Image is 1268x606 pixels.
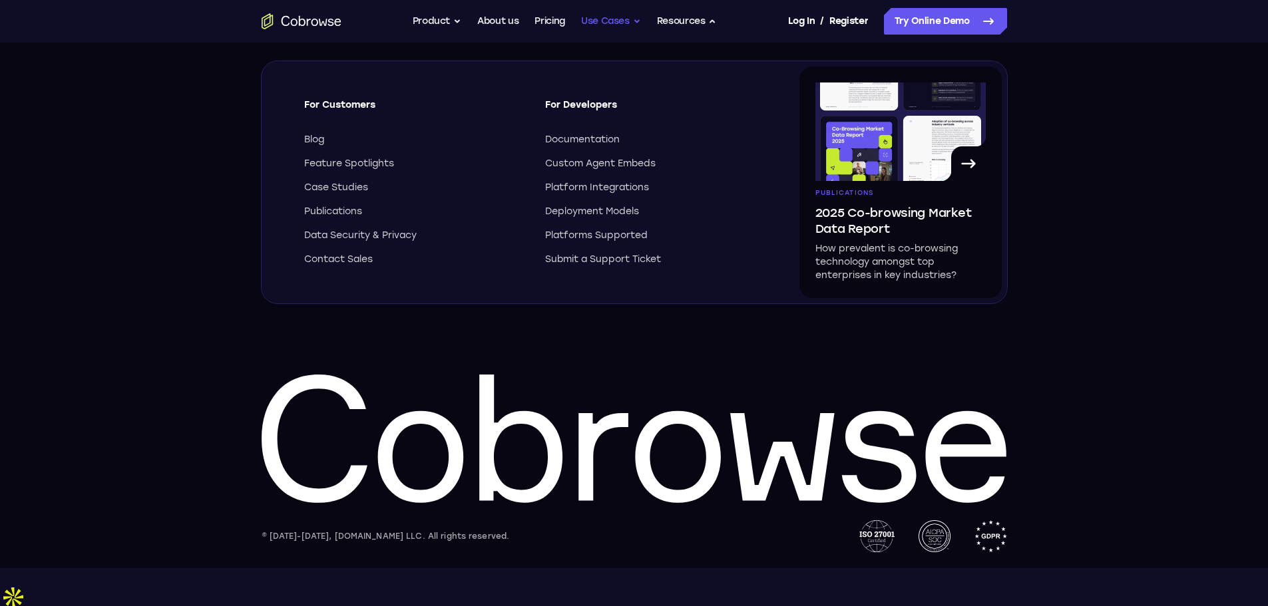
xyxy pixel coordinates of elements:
[304,133,324,146] span: Blog
[815,205,986,237] span: 2025 Co-browsing Market Data Report
[974,520,1007,552] img: GDPR
[304,157,521,170] a: Feature Spotlights
[820,13,824,29] span: /
[884,8,1007,35] a: Try Online Demo
[545,133,762,146] a: Documentation
[304,229,417,242] span: Data Security & Privacy
[545,98,762,122] span: For Developers
[545,181,649,194] span: Platform Integrations
[829,8,868,35] a: Register
[545,253,661,266] span: Submit a Support Ticket
[545,229,762,242] a: Platforms Supported
[304,98,521,122] span: For Customers
[815,82,986,181] img: A page from the browsing market ebook
[304,229,521,242] a: Data Security & Privacy
[581,8,641,35] button: Use Cases
[304,205,362,218] span: Publications
[304,253,521,266] a: Contact Sales
[788,8,815,35] a: Log In
[545,253,762,266] a: Submit a Support Ticket
[304,181,521,194] a: Case Studies
[304,181,368,194] span: Case Studies
[815,242,986,282] p: How prevalent is co-browsing technology amongst top enterprises in key industries?
[304,253,373,266] span: Contact Sales
[413,8,462,35] button: Product
[545,229,648,242] span: Platforms Supported
[545,205,762,218] a: Deployment Models
[545,205,639,218] span: Deployment Models
[545,133,620,146] span: Documentation
[262,13,341,29] a: Go to the home page
[534,8,565,35] a: Pricing
[304,157,394,170] span: Feature Spotlights
[477,8,519,35] a: About us
[919,520,951,552] img: AICPA SOC
[545,157,656,170] span: Custom Agent Embeds
[545,181,762,194] a: Platform Integrations
[859,520,894,552] img: ISO
[815,189,874,197] span: Publications
[304,205,521,218] a: Publications
[304,133,521,146] a: Blog
[545,157,762,170] a: Custom Agent Embeds
[657,8,717,35] button: Resources
[262,530,510,543] div: © [DATE]-[DATE], [DOMAIN_NAME] LLC. All rights reserved.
